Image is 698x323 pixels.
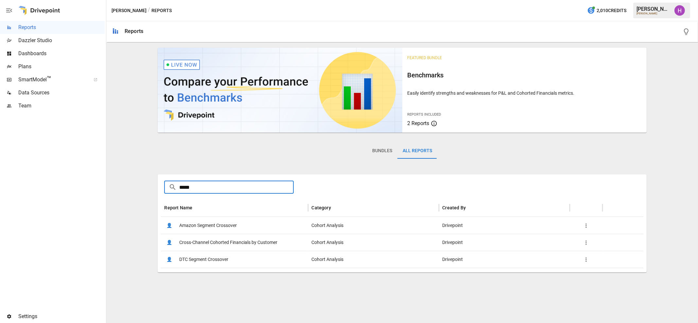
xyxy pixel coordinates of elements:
[332,203,341,212] button: Sort
[179,234,277,251] span: Cross-Channel Cohorted Financials by Customer
[164,205,192,210] div: Report Name
[308,217,439,234] div: Cohort Analysis
[408,70,641,80] h6: Benchmarks
[193,203,202,212] button: Sort
[637,6,671,12] div: [PERSON_NAME]
[408,112,441,117] span: Reports Included
[18,89,105,97] span: Data Sources
[585,5,629,17] button: 2,010Credits
[408,120,429,126] span: 2 Reports
[18,76,86,84] span: SmartModel
[47,75,51,83] span: ™
[442,205,466,210] div: Created By
[408,56,442,60] span: Featured Bundle
[671,1,689,20] button: Harry Antonio
[308,251,439,268] div: Cohort Analysis
[674,5,685,16] img: Harry Antonio
[367,143,397,159] button: Bundles
[112,7,147,15] button: [PERSON_NAME]
[18,102,105,110] span: Team
[18,313,105,320] span: Settings
[148,7,150,15] div: /
[439,234,570,251] div: Drivepoint
[18,24,105,31] span: Reports
[466,203,476,212] button: Sort
[179,251,228,268] span: DTC Segment Crossover
[125,28,143,34] div: Reports
[597,7,626,15] span: 2,010 Credits
[158,48,402,133] img: video thumbnail
[439,251,570,268] div: Drivepoint
[439,217,570,234] div: Drivepoint
[164,255,174,265] span: 👤
[18,63,105,71] span: Plans
[311,205,331,210] div: Category
[397,143,437,159] button: All Reports
[308,234,439,251] div: Cohort Analysis
[164,221,174,231] span: 👤
[18,50,105,57] span: Dashboards
[637,12,671,15] div: [PERSON_NAME]
[179,217,237,234] span: Amazon Segment Crossover
[164,238,174,248] span: 👤
[408,90,641,96] p: Easily identify strengths and weaknesses for P&L and Cohorted Financials metrics.
[18,37,105,44] span: Dazzler Studio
